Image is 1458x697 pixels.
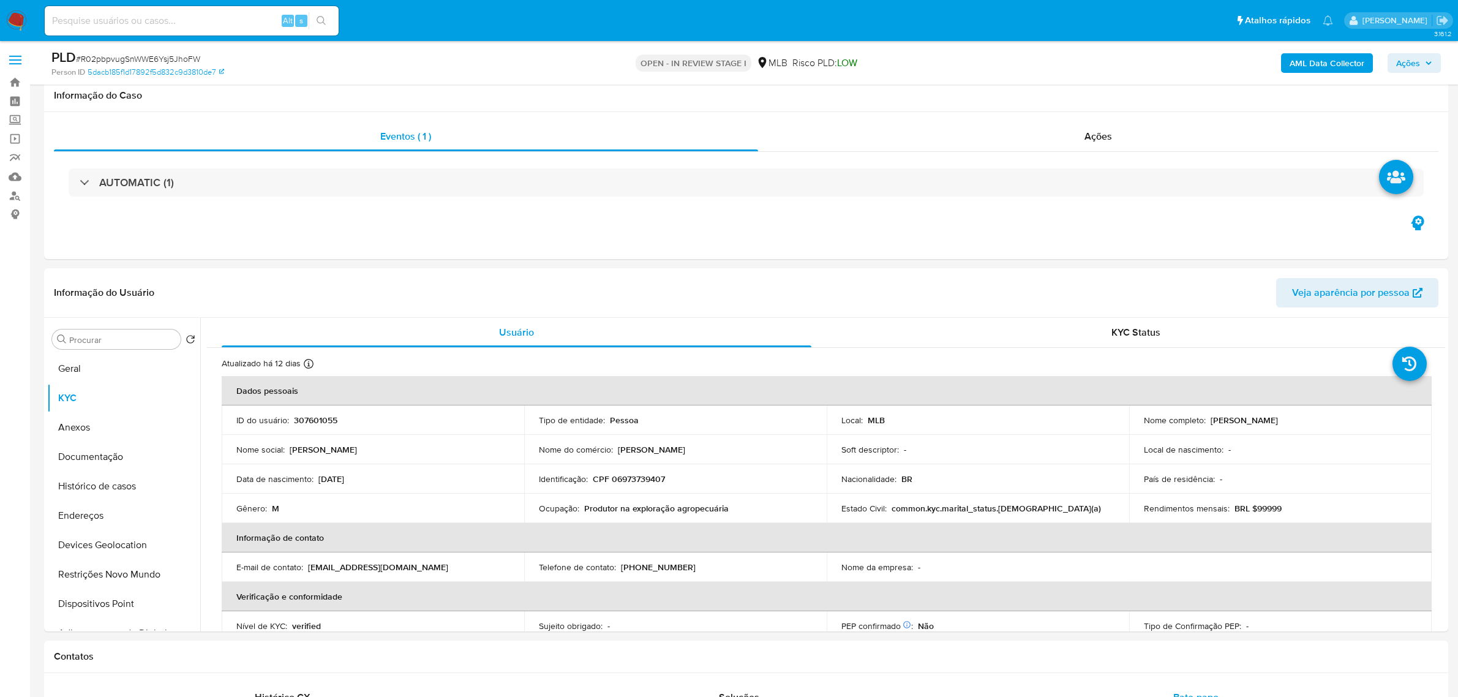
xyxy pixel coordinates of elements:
[222,376,1432,405] th: Dados pessoais
[99,176,174,189] h3: AUTOMATIC (1)
[54,287,154,299] h1: Informação do Usuário
[1323,15,1333,26] a: Notificações
[1111,325,1160,339] span: KYC Status
[47,354,200,383] button: Geral
[1290,53,1364,73] b: AML Data Collector
[636,55,751,72] p: OPEN - IN REVIEW STAGE I
[1144,444,1223,455] p: Local de nascimento :
[236,444,285,455] p: Nome social :
[610,415,639,426] p: Pessoa
[222,582,1432,611] th: Verificação e conformidade
[904,444,906,455] p: -
[236,503,267,514] p: Gênero :
[45,13,339,29] input: Pesquise usuários ou casos...
[1144,473,1215,484] p: País de residência :
[309,12,334,29] button: search-icon
[539,503,579,514] p: Ocupação :
[1292,278,1410,307] span: Veja aparência por pessoa
[539,620,603,631] p: Sujeito obrigado :
[47,383,200,413] button: KYC
[290,444,357,455] p: [PERSON_NAME]
[918,562,920,573] p: -
[186,334,195,348] button: Retornar ao pedido padrão
[539,473,588,484] p: Identificação :
[1228,444,1231,455] p: -
[539,562,616,573] p: Telefone de contato :
[901,473,912,484] p: BR
[88,67,224,78] a: 5dacb185f1d17892f5d832c9d3810de7
[380,129,431,143] span: Eventos ( 1 )
[1436,14,1449,27] a: Sair
[308,562,448,573] p: [EMAIL_ADDRESS][DOMAIN_NAME]
[1362,15,1432,26] p: jhonata.costa@mercadolivre.com
[1084,129,1112,143] span: Ações
[318,473,344,484] p: [DATE]
[69,334,176,345] input: Procurar
[918,620,934,631] p: Não
[47,560,200,589] button: Restrições Novo Mundo
[618,444,685,455] p: [PERSON_NAME]
[47,619,200,648] button: Adiantamentos de Dinheiro
[69,168,1424,197] div: AUTOMATIC (1)
[593,473,665,484] p: CPF 06973739407
[1211,415,1278,426] p: [PERSON_NAME]
[47,413,200,442] button: Anexos
[272,503,279,514] p: M
[222,523,1432,552] th: Informação de contato
[1144,620,1241,631] p: Tipo de Confirmação PEP :
[47,530,200,560] button: Devices Geolocation
[607,620,610,631] p: -
[236,473,314,484] p: Data de nascimento :
[539,444,613,455] p: Nome do comércio :
[236,620,287,631] p: Nível de KYC :
[47,472,200,501] button: Histórico de casos
[47,589,200,619] button: Dispositivos Point
[294,415,337,426] p: 307601055
[283,15,293,26] span: Alt
[892,503,1101,514] p: common.kyc.marital_status.[DEMOGRAPHIC_DATA](a)
[841,562,913,573] p: Nome da empresa :
[1396,53,1420,73] span: Ações
[1246,620,1249,631] p: -
[837,56,857,70] span: LOW
[841,620,913,631] p: PEP confirmado :
[792,56,857,70] span: Risco PLD:
[299,15,303,26] span: s
[1281,53,1373,73] button: AML Data Collector
[1220,473,1222,484] p: -
[54,650,1438,663] h1: Contatos
[1388,53,1441,73] button: Ações
[1144,415,1206,426] p: Nome completo :
[292,620,321,631] p: verified
[1245,14,1310,27] span: Atalhos rápidos
[1144,503,1230,514] p: Rendimentos mensais :
[841,473,896,484] p: Nacionalidade :
[57,334,67,344] button: Procurar
[841,503,887,514] p: Estado Civil :
[621,562,696,573] p: [PHONE_NUMBER]
[868,415,885,426] p: MLB
[51,67,85,78] b: Person ID
[539,415,605,426] p: Tipo de entidade :
[1234,503,1282,514] p: BRL $99999
[841,444,899,455] p: Soft descriptor :
[222,358,301,369] p: Atualizado há 12 dias
[756,56,787,70] div: MLB
[54,89,1438,102] h1: Informação do Caso
[499,325,534,339] span: Usuário
[841,415,863,426] p: Local :
[51,47,76,67] b: PLD
[47,442,200,472] button: Documentação
[584,503,729,514] p: Produtor na exploração agropecuária
[1276,278,1438,307] button: Veja aparência por pessoa
[236,415,289,426] p: ID do usuário :
[47,501,200,530] button: Endereços
[76,53,200,65] span: # R02pbpvugSnWWE6Ysj5JhoFW
[236,562,303,573] p: E-mail de contato :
